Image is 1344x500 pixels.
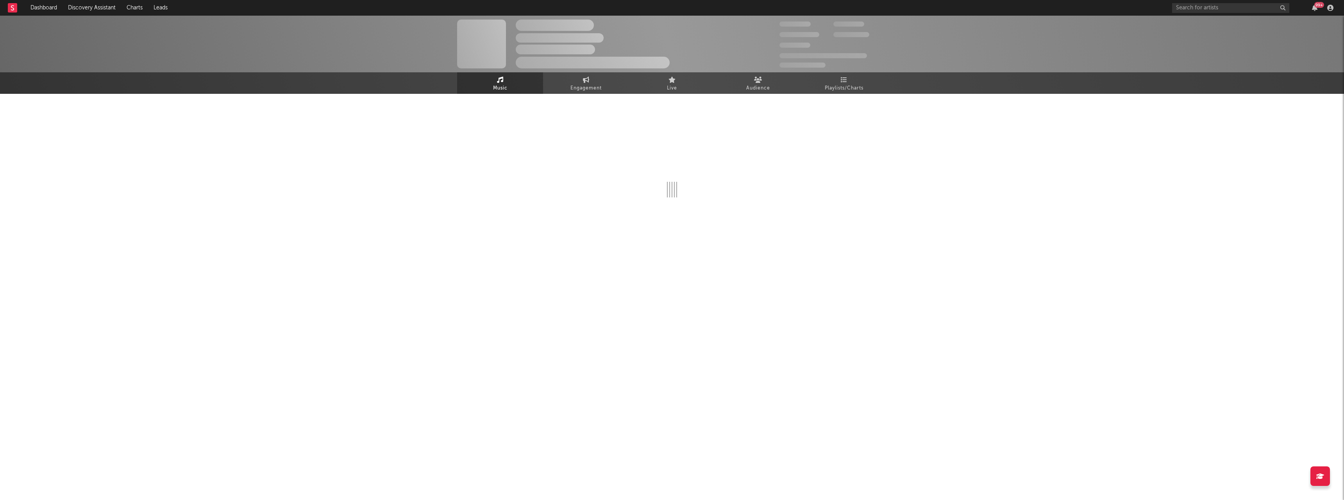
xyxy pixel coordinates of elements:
[570,84,602,93] span: Engagement
[801,72,887,94] a: Playlists/Charts
[1172,3,1289,13] input: Search for artists
[779,63,826,68] span: Jump Score: 85.0
[779,22,811,27] span: 300,000
[779,43,810,48] span: 100,000
[667,84,677,93] span: Live
[825,84,863,93] span: Playlists/Charts
[833,22,864,27] span: 100,000
[746,84,770,93] span: Audience
[1314,2,1324,8] div: 99 +
[833,32,869,37] span: 1,000,000
[779,53,867,58] span: 50,000,000 Monthly Listeners
[457,72,543,94] a: Music
[629,72,715,94] a: Live
[543,72,629,94] a: Engagement
[779,32,819,37] span: 50,000,000
[493,84,508,93] span: Music
[715,72,801,94] a: Audience
[1312,5,1317,11] button: 99+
